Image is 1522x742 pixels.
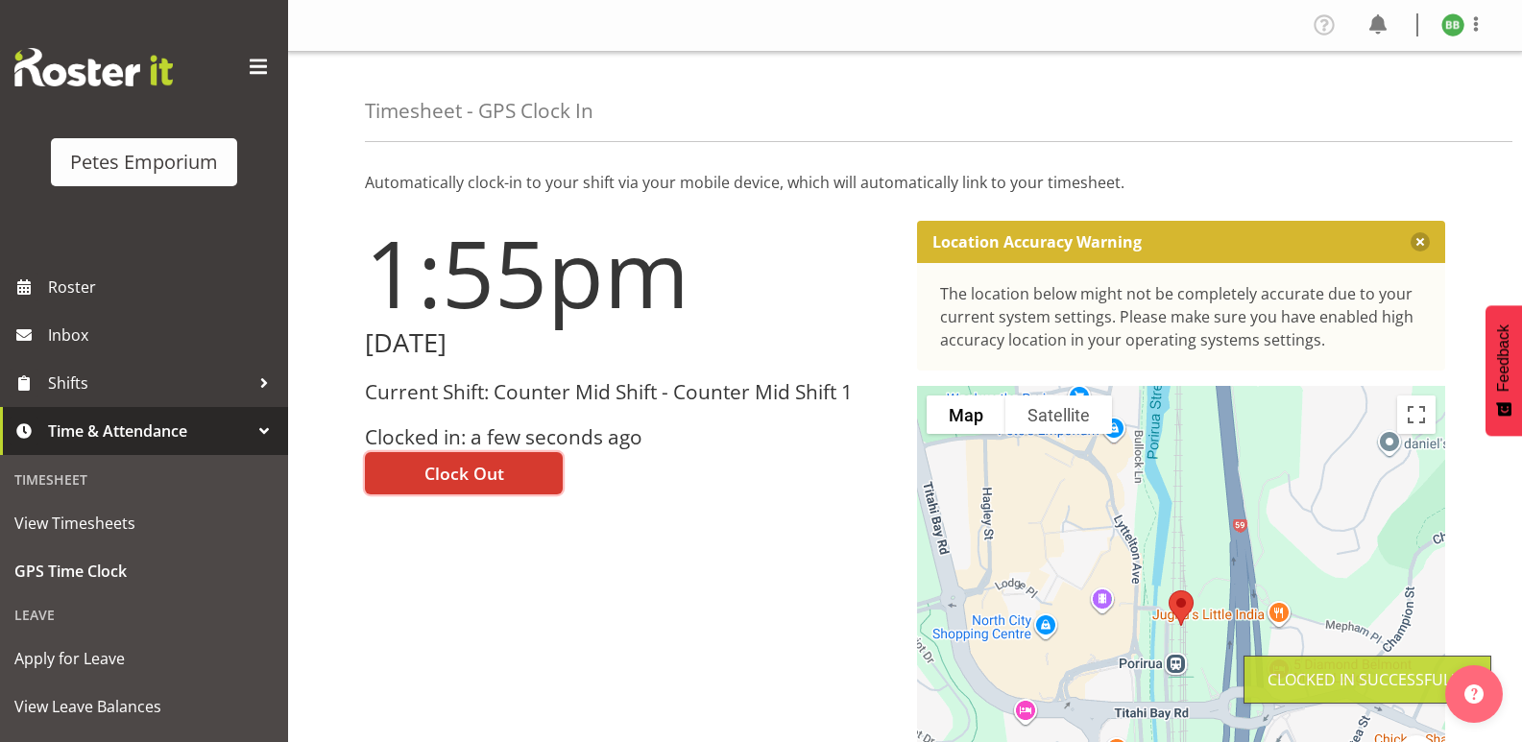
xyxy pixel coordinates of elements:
span: Time & Attendance [48,417,250,445]
span: Shifts [48,369,250,397]
p: Automatically clock-in to your shift via your mobile device, which will automatically link to you... [365,171,1445,194]
button: Clock Out [365,452,563,494]
button: Close message [1411,232,1430,251]
button: Feedback - Show survey [1486,305,1522,436]
p: Location Accuracy Warning [932,232,1142,251]
button: Show satellite imagery [1005,395,1112,434]
a: Apply for Leave [5,634,283,682]
h3: Current Shift: Counter Mid Shift - Counter Mid Shift 1 [365,381,894,403]
h3: Clocked in: a few seconds ago [365,426,894,448]
div: Timesheet [5,460,283,499]
div: Petes Emporium [70,148,218,177]
img: help-xxl-2.png [1464,684,1484,704]
a: View Leave Balances [5,682,283,730]
h1: 1:55pm [365,221,894,324]
button: Show street map [927,395,1005,434]
h4: Timesheet - GPS Clock In [365,100,593,122]
div: Clocked in Successfully [1268,668,1467,691]
img: beena-bist9974.jpg [1441,13,1464,36]
div: Leave [5,595,283,634]
span: View Timesheets [14,509,274,538]
button: Toggle fullscreen view [1397,395,1436,434]
h2: [DATE] [365,328,894,358]
a: View Timesheets [5,499,283,547]
span: Apply for Leave [14,644,274,673]
span: GPS Time Clock [14,557,274,586]
span: Roster [48,273,278,301]
span: Inbox [48,321,278,349]
div: The location below might not be completely accurate due to your current system settings. Please m... [940,282,1423,351]
span: Feedback [1495,324,1512,392]
img: Rosterit website logo [14,48,173,86]
span: View Leave Balances [14,692,274,721]
a: GPS Time Clock [5,547,283,595]
span: Clock Out [424,461,504,486]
